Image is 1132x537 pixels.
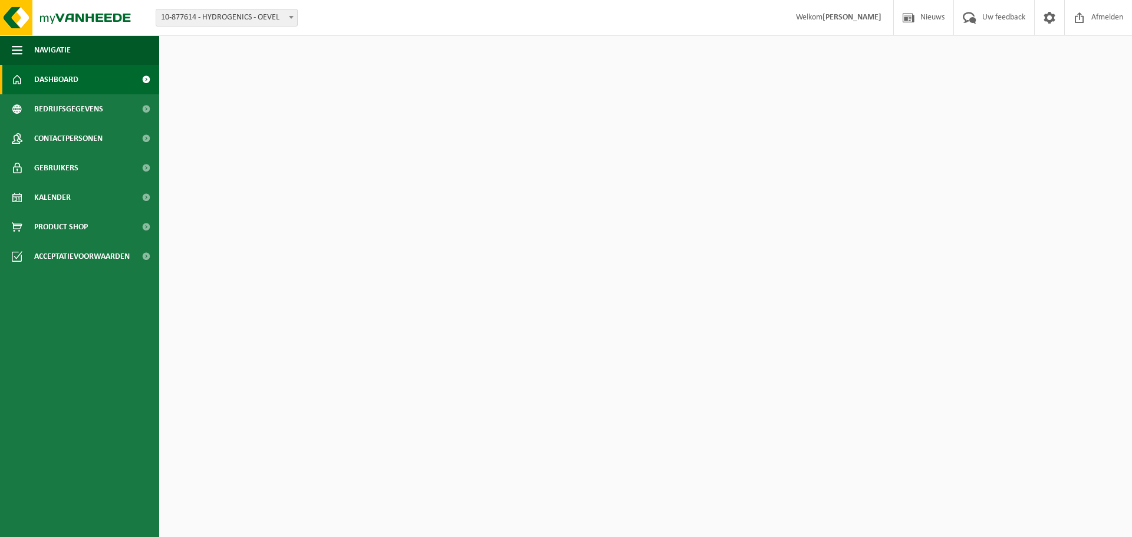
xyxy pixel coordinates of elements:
[156,9,297,26] span: 10-877614 - HYDROGENICS - OEVEL
[156,9,298,27] span: 10-877614 - HYDROGENICS - OEVEL
[34,124,103,153] span: Contactpersonen
[34,212,88,242] span: Product Shop
[34,242,130,271] span: Acceptatievoorwaarden
[34,183,71,212] span: Kalender
[822,13,881,22] strong: [PERSON_NAME]
[34,153,78,183] span: Gebruikers
[34,65,78,94] span: Dashboard
[34,94,103,124] span: Bedrijfsgegevens
[34,35,71,65] span: Navigatie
